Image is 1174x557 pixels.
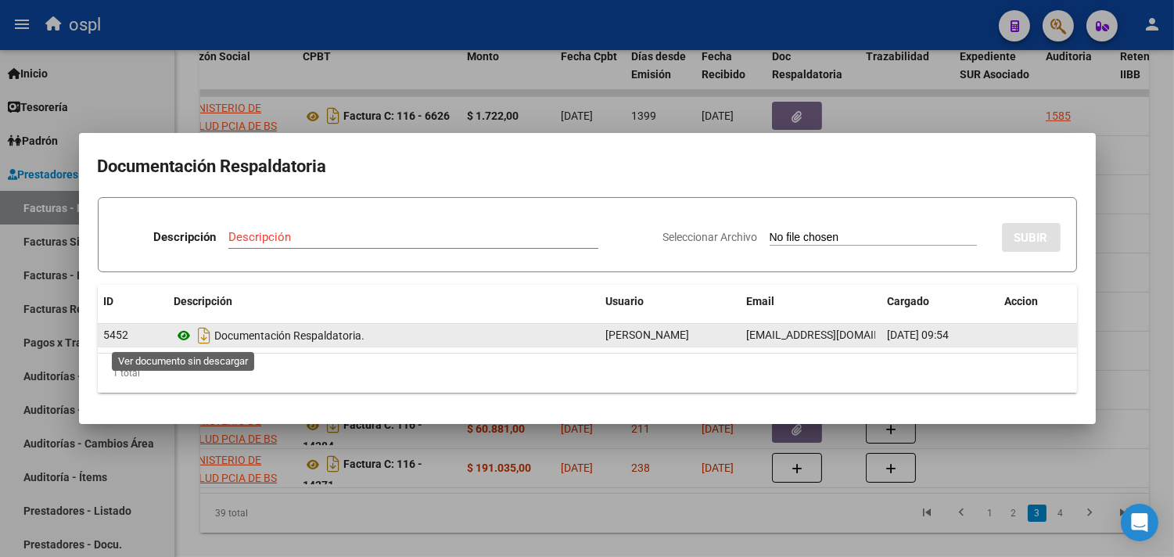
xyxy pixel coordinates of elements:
span: Seleccionar Archivo [663,231,758,243]
span: Usuario [606,295,644,307]
button: SUBIR [1002,223,1061,252]
span: Accion [1005,295,1039,307]
p: Descripción [153,228,216,246]
div: 1 total [98,354,1077,393]
span: ID [104,295,114,307]
datatable-header-cell: Cargado [881,285,999,318]
span: [PERSON_NAME] [606,329,690,341]
span: [EMAIL_ADDRESS][DOMAIN_NAME] [747,329,921,341]
span: SUBIR [1014,231,1048,245]
datatable-header-cell: ID [98,285,168,318]
div: Open Intercom Messenger [1121,504,1158,541]
span: Descripción [174,295,233,307]
span: Cargado [888,295,930,307]
datatable-header-cell: Descripción [168,285,600,318]
datatable-header-cell: Email [741,285,881,318]
i: Descargar documento [195,323,215,348]
span: Email [747,295,775,307]
span: [DATE] 09:54 [888,329,950,341]
datatable-header-cell: Usuario [600,285,741,318]
datatable-header-cell: Accion [999,285,1077,318]
h2: Documentación Respaldatoria [98,152,1077,181]
div: Documentación Respaldatoria. [174,323,594,348]
span: 5452 [104,329,129,341]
